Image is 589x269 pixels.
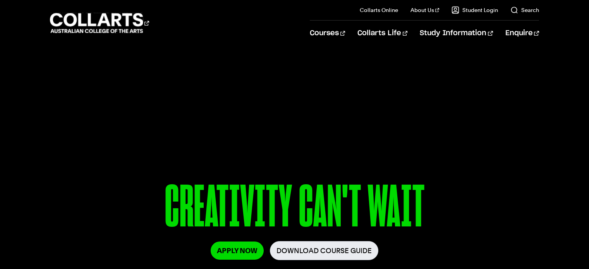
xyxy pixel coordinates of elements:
a: Enquire [505,21,539,46]
a: Student Login [452,6,498,14]
a: Courses [310,21,345,46]
a: Study Information [420,21,493,46]
a: Collarts Life [357,21,407,46]
p: CREATIVITY CAN'T WAIT [66,177,523,241]
a: Download Course Guide [270,241,378,260]
a: Search [510,6,539,14]
a: About Us [410,6,439,14]
a: Collarts Online [360,6,398,14]
a: Apply Now [211,242,264,260]
div: Go to homepage [50,12,149,34]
